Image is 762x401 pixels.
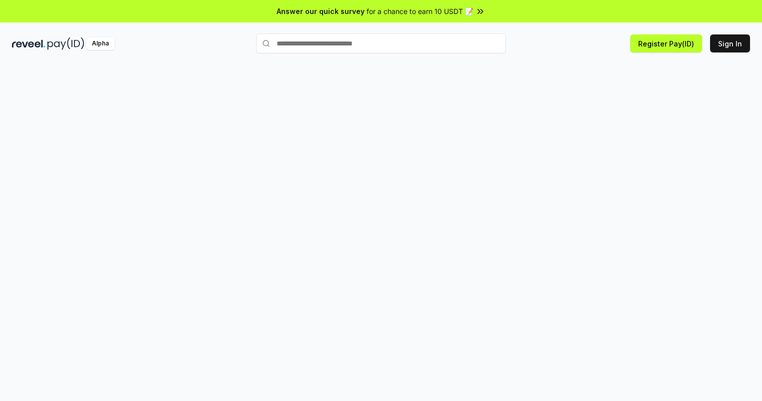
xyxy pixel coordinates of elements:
[710,34,750,52] button: Sign In
[12,37,45,50] img: reveel_dark
[47,37,84,50] img: pay_id
[86,37,114,50] div: Alpha
[277,6,365,16] span: Answer our quick survey
[630,34,702,52] button: Register Pay(ID)
[367,6,473,16] span: for a chance to earn 10 USDT 📝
